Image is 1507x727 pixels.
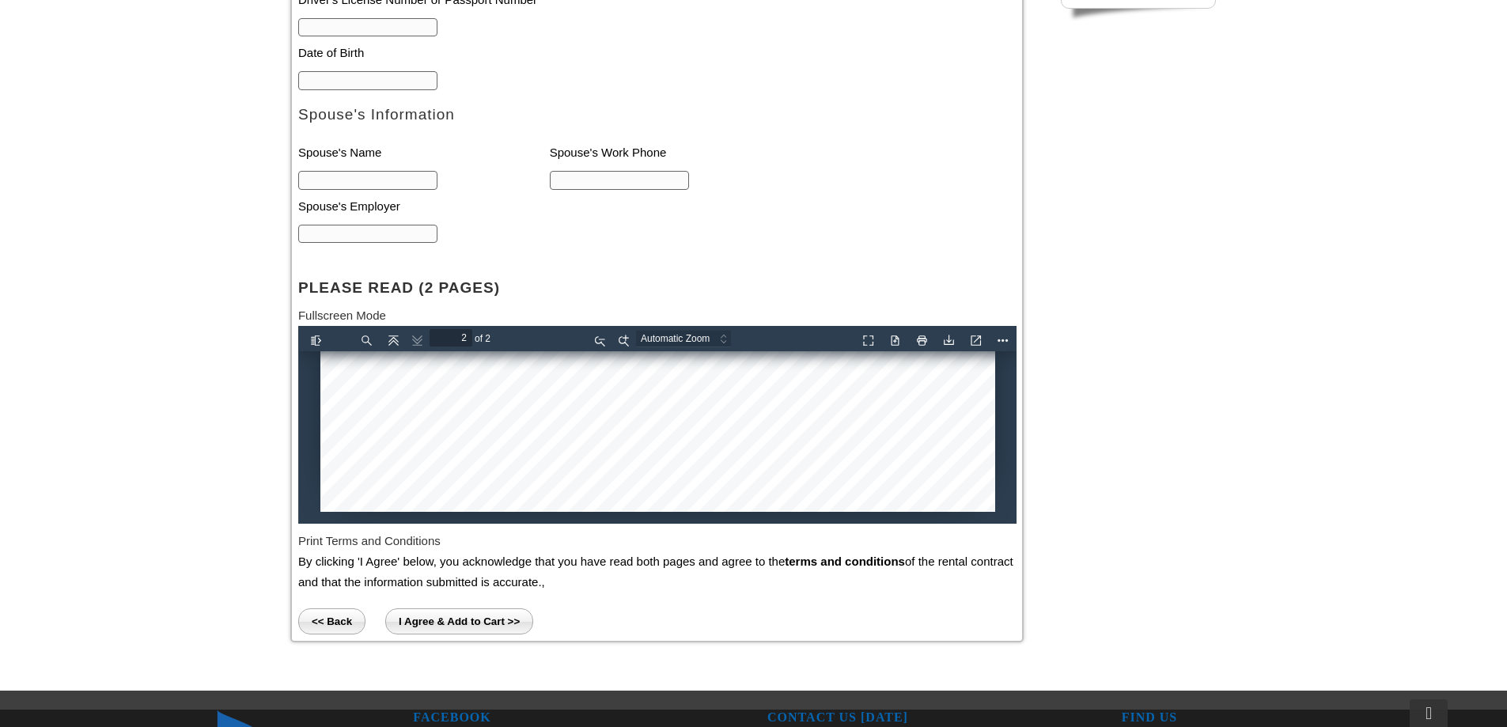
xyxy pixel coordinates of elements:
input: I Agree & Add to Cart >> [385,608,533,634]
li: Spouse's Work Phone [550,137,801,169]
img: sidebar-footer.png [1061,9,1216,23]
select: Zoom [338,4,450,21]
li: Spouse's Employer [298,190,751,222]
a: Print Terms and Conditions [298,534,441,547]
input: << Back [298,608,365,634]
h2: FIND US [1122,710,1448,726]
h2: CONTACT US [DATE] [767,710,1094,726]
span: of 2 [174,4,198,21]
h2: Spouse's Information [298,105,1017,125]
b: terms and conditions [785,555,905,568]
h2: FACEBOOK [413,710,740,726]
li: Date of Birth [298,37,751,70]
a: Fullscreen Mode [298,309,386,322]
p: By clicking 'I Agree' below, you acknowledge that you have read both pages and agree to the of th... [298,551,1017,593]
input: Page [131,3,174,21]
li: Spouse's Name [298,137,550,169]
strong: PLEASE READ (2 PAGES) [298,279,500,296]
